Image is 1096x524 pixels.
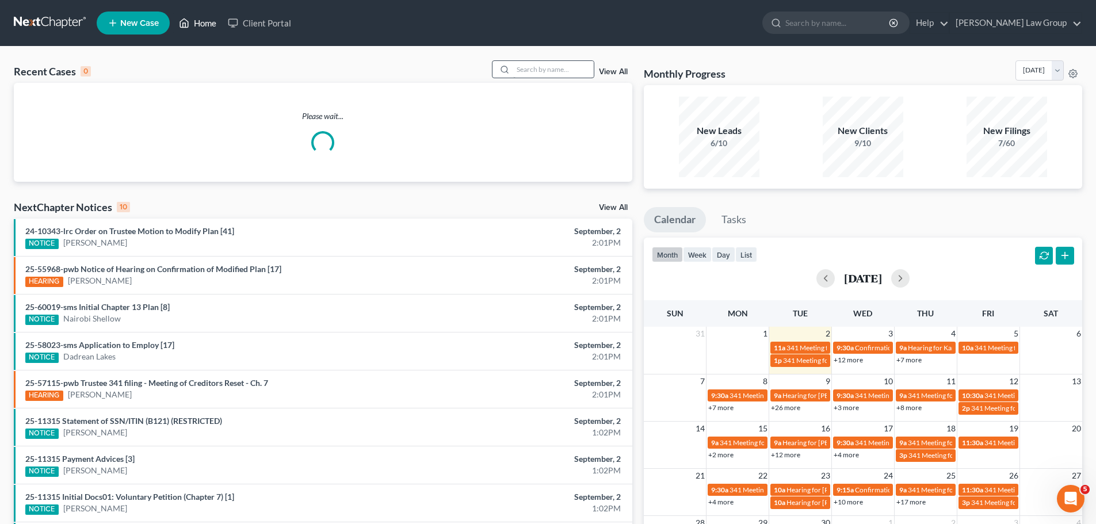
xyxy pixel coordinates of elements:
[683,247,712,262] button: week
[962,438,983,447] span: 11:30a
[945,374,957,388] span: 11
[950,13,1082,33] a: [PERSON_NAME] Law Group
[711,207,757,232] a: Tasks
[25,454,135,464] a: 25-11315 Payment Advices [3]
[25,315,59,325] div: NOTICE
[1075,327,1082,341] span: 6
[25,302,170,312] a: 25-60019-sms Initial Chapter 13 Plan [8]
[25,340,174,350] a: 25-58023-sms Application to Employ [17]
[774,356,782,365] span: 1p
[762,374,769,388] span: 8
[757,469,769,483] span: 22
[899,438,907,447] span: 9a
[711,391,728,400] span: 9:30a
[967,137,1047,149] div: 7/60
[820,469,831,483] span: 23
[25,239,59,249] div: NOTICE
[883,422,894,435] span: 17
[1071,422,1082,435] span: 20
[899,343,907,352] span: 9a
[834,498,863,506] a: +10 more
[908,391,1011,400] span: 341 Meeting for [PERSON_NAME]
[971,498,1090,507] span: 341 Meeting for [GEOGRAPHIC_DATA]
[25,277,63,287] div: HEARING
[837,438,854,447] span: 9:30a
[728,308,748,318] span: Mon
[771,403,800,412] a: +26 more
[962,391,983,400] span: 10:30a
[785,12,891,33] input: Search by name...
[962,485,983,494] span: 11:30a
[757,422,769,435] span: 15
[430,263,621,275] div: September, 2
[63,313,121,324] a: Nairobi Shellow
[782,391,872,400] span: Hearing for [PERSON_NAME]
[793,308,808,318] span: Tue
[774,485,785,494] span: 10a
[1057,485,1084,512] iframe: Intercom live chat
[837,343,854,352] span: 9:30a
[984,485,1088,494] span: 341 Meeting for [PERSON_NAME]
[694,327,706,341] span: 31
[25,264,281,274] a: 25-55968-pwb Notice of Hearing on Confirmation of Modified Plan [17]
[855,438,958,447] span: 341 Meeting for [PERSON_NAME]
[599,204,628,212] a: View All
[430,225,621,237] div: September, 2
[855,343,987,352] span: Confirmation Hearing for [PERSON_NAME]
[708,403,734,412] a: +7 more
[762,327,769,341] span: 1
[824,327,831,341] span: 2
[25,492,234,502] a: 25-11315 Initial Docs01: Voluntary Petition (Chapter 7) [1]
[25,226,234,236] a: 24-10343-lrc Order on Trustee Motion to Modify Plan [41]
[173,13,222,33] a: Home
[786,343,890,352] span: 341 Meeting for [PERSON_NAME]
[730,485,833,494] span: 341 Meeting for [PERSON_NAME]
[896,498,926,506] a: +17 more
[771,450,800,459] a: +12 more
[430,465,621,476] div: 1:02PM
[837,485,854,494] span: 9:15a
[14,110,632,122] p: Please wait...
[774,498,785,507] span: 10a
[945,469,957,483] span: 25
[1071,469,1082,483] span: 27
[786,485,876,494] span: Hearing for [PERSON_NAME]
[25,429,59,439] div: NOTICE
[81,66,91,77] div: 0
[982,308,994,318] span: Fri
[222,13,297,33] a: Client Portal
[1080,485,1090,494] span: 5
[837,391,854,400] span: 9:30a
[652,247,683,262] button: month
[430,453,621,465] div: September, 2
[1008,469,1019,483] span: 26
[430,275,621,286] div: 2:01PM
[823,137,903,149] div: 9/10
[644,67,725,81] h3: Monthly Progress
[962,404,970,412] span: 2p
[430,313,621,324] div: 2:01PM
[820,422,831,435] span: 16
[120,19,159,28] span: New Case
[25,378,268,388] a: 25-57115-pwb Trustee 341 filing - Meeting of Creditors Reset - Ch. 7
[883,469,894,483] span: 24
[599,68,628,76] a: View All
[708,498,734,506] a: +4 more
[782,438,872,447] span: Hearing for [PERSON_NAME]
[430,237,621,248] div: 2:01PM
[834,355,863,364] a: +12 more
[834,450,859,459] a: +4 more
[25,391,63,401] div: HEARING
[834,403,859,412] a: +3 more
[430,415,621,427] div: September, 2
[855,485,987,494] span: Confirmation Hearing for [PERSON_NAME]
[430,351,621,362] div: 2:01PM
[14,64,91,78] div: Recent Cases
[68,275,132,286] a: [PERSON_NAME]
[711,485,728,494] span: 9:30a
[430,491,621,503] div: September, 2
[25,504,59,515] div: NOTICE
[774,438,781,447] span: 9a
[1044,308,1058,318] span: Sat
[899,485,907,494] span: 9a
